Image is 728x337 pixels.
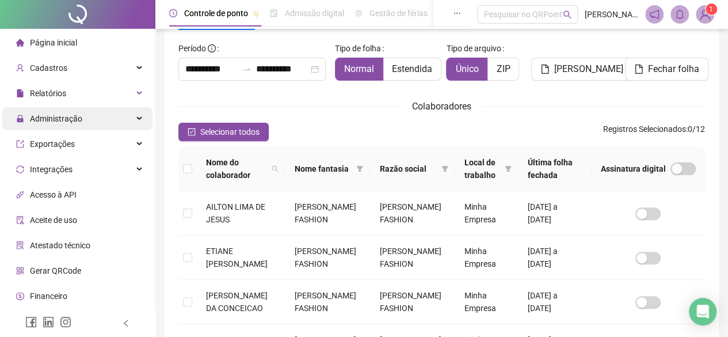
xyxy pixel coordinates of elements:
td: [PERSON_NAME] FASHION [285,236,371,280]
span: Fechar folha [648,62,699,76]
span: solution [16,241,24,249]
td: [DATE] a [DATE] [519,236,592,280]
span: bell [674,9,685,20]
span: Nome fantasia [295,162,352,175]
span: to [242,65,251,74]
span: filter [502,154,514,184]
td: Minha Empresa [455,236,519,280]
span: notification [649,9,660,20]
span: Único [455,63,478,74]
span: Normal [344,63,374,74]
th: Última folha fechada [519,147,592,191]
td: [PERSON_NAME] FASHION [370,236,455,280]
span: facebook [25,316,37,328]
td: [PERSON_NAME] FASHION [370,280,455,324]
td: Minha Empresa [455,280,519,324]
span: Selecionar todos [200,126,260,138]
span: Local de trabalho [464,156,500,181]
span: ZIP [496,63,510,74]
span: user-add [16,64,24,72]
span: clock-circle [169,9,177,17]
td: [PERSON_NAME] FASHION [285,191,371,236]
td: [DATE] a [DATE] [519,191,592,236]
span: check-square [188,128,196,136]
span: filter [354,160,365,177]
span: filter [439,160,451,177]
span: instagram [60,316,71,328]
span: Página inicial [30,38,77,47]
span: [PERSON_NAME] [554,62,623,76]
span: pushpin [253,10,260,17]
span: file [16,89,24,97]
span: Integrações [30,165,73,174]
span: lock [16,115,24,123]
span: Financeiro [30,291,67,301]
span: Colaboradores [412,101,471,112]
span: linkedin [43,316,54,328]
span: [PERSON_NAME] FASHION [585,8,638,21]
span: : 0 / 12 [603,123,705,141]
span: api [16,191,24,199]
span: Assinatura digital [601,162,666,175]
span: sync [16,165,24,173]
span: Acesso à API [30,190,77,199]
img: 73136 [696,6,714,23]
div: Open Intercom Messenger [689,298,716,325]
span: swap-right [242,65,251,74]
span: Gestão de férias [369,9,428,18]
span: audit [16,216,24,224]
span: ETIANE [PERSON_NAME] [206,247,268,268]
span: filter [505,165,512,172]
span: filter [356,165,363,172]
span: file [634,65,643,74]
span: ellipsis [453,9,461,17]
span: Nome do colaborador [206,156,267,181]
span: Estendida [392,63,432,74]
sup: Atualize o seu contato no menu Meus Dados [706,3,717,15]
span: home [16,39,24,47]
span: qrcode [16,267,24,275]
span: Período [178,44,206,53]
td: [PERSON_NAME] FASHION [285,280,371,324]
span: Razão social [379,162,437,175]
span: file-done [270,9,278,17]
span: Gerar QRCode [30,266,81,275]
span: info-circle [208,44,216,52]
span: file [540,65,550,74]
td: [DATE] a [DATE] [519,280,592,324]
span: Administração [30,114,82,123]
td: [PERSON_NAME] FASHION [370,191,455,236]
span: filter [441,165,448,172]
span: search [563,10,571,19]
span: 1 [709,5,713,13]
span: Tipo de folha [335,42,381,55]
span: Controle de ponto [184,9,248,18]
span: sun [355,9,363,17]
span: Aceite de uso [30,215,77,225]
button: Selecionar todos [178,123,269,141]
span: Admissão digital [285,9,344,18]
span: Exportações [30,139,75,149]
span: [PERSON_NAME] DA CONCEICAO [206,291,268,313]
span: search [269,154,281,184]
button: Fechar folha [625,58,708,81]
td: Minha Empresa [455,191,519,236]
span: Relatórios [30,89,66,98]
span: Registros Selecionados [603,124,686,134]
span: search [272,165,279,172]
span: Cadastros [30,63,67,73]
span: left [122,319,130,327]
span: AILTON LIMA DE JESUS [206,202,265,224]
span: dollar [16,292,24,300]
span: Atestado técnico [30,241,90,250]
span: export [16,140,24,148]
button: [PERSON_NAME] [531,58,632,81]
span: Tipo de arquivo [446,42,501,55]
